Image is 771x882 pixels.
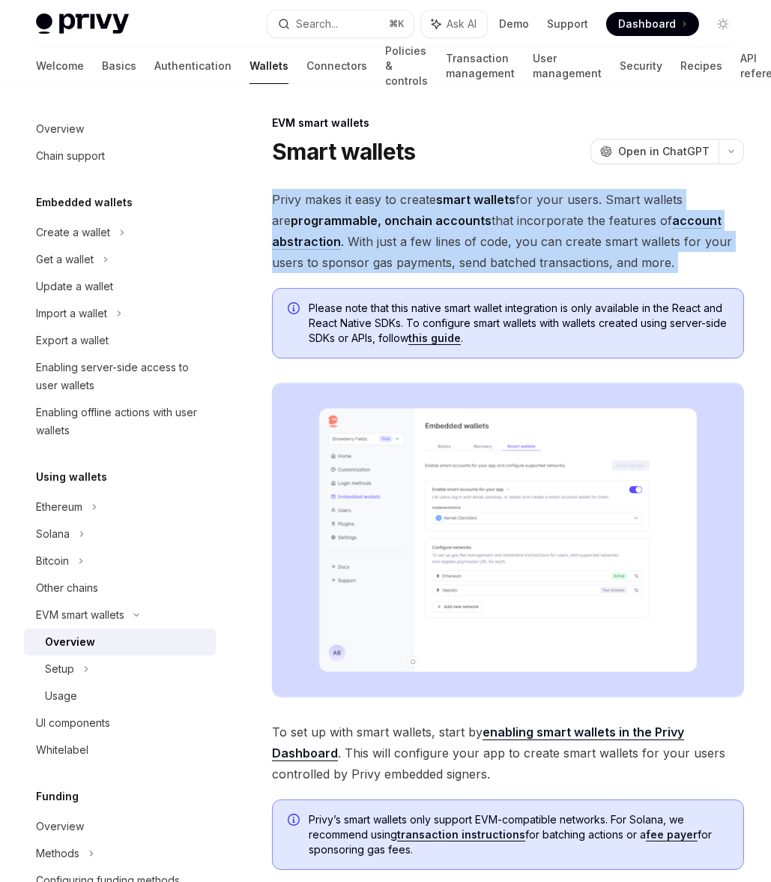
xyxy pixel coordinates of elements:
[620,48,662,84] a: Security
[436,192,515,207] strong: smart wallets
[36,606,124,624] div: EVM smart wallets
[267,10,414,37] button: Search...⌘K
[296,15,338,33] div: Search...
[24,273,216,300] a: Update a wallet
[408,331,461,345] a: this guide
[421,10,487,37] button: Ask AI
[36,468,107,486] h5: Using wallets
[36,844,79,862] div: Methods
[36,193,133,211] h5: Embedded wallets
[680,48,722,84] a: Recipes
[711,12,735,36] button: Toggle dark mode
[36,13,129,34] img: light logo
[36,277,113,295] div: Update a wallet
[385,48,428,84] a: Policies & controls
[36,250,94,268] div: Get a wallet
[24,628,216,655] a: Overview
[499,16,529,31] a: Demo
[288,814,303,829] svg: Info
[36,403,207,439] div: Enabling offline actions with user wallets
[36,579,98,597] div: Other chains
[291,213,492,228] strong: programmable, onchain accounts
[45,660,74,678] div: Setup
[36,358,207,394] div: Enabling server-side access to user wallets
[36,498,82,516] div: Ethereum
[45,633,95,651] div: Overview
[36,552,69,570] div: Bitcoin
[24,399,216,444] a: Enabling offline actions with user wallets
[447,16,477,31] span: Ask AI
[590,139,719,164] button: Open in ChatGPT
[309,812,728,857] span: Privy’s smart wallets only support EVM-compatible networks. For Solana, we recommend using for ba...
[102,48,136,84] a: Basics
[606,12,699,36] a: Dashboard
[24,813,216,840] a: Overview
[272,115,744,130] div: EVM smart wallets
[45,687,77,705] div: Usage
[36,304,107,322] div: Import a wallet
[309,301,728,346] span: Please note that this native smart wallet integration is only available in the React and React Na...
[36,714,110,732] div: UI components
[36,525,70,543] div: Solana
[306,48,367,84] a: Connectors
[618,16,676,31] span: Dashboard
[154,48,232,84] a: Authentication
[618,144,710,159] span: Open in ChatGPT
[646,828,698,841] a: fee payer
[36,787,79,805] h5: Funding
[533,48,602,84] a: User management
[36,817,84,835] div: Overview
[24,115,216,142] a: Overview
[24,574,216,601] a: Other chains
[36,223,110,241] div: Create a wallet
[24,142,216,169] a: Chain support
[250,48,288,84] a: Wallets
[36,331,109,349] div: Export a wallet
[446,48,515,84] a: Transaction management
[272,189,744,273] span: Privy makes it easy to create for your users. Smart wallets are that incorporate the features of ...
[24,327,216,354] a: Export a wallet
[397,828,525,841] a: transaction instructions
[36,48,84,84] a: Welcome
[288,302,303,317] svg: Info
[36,147,105,165] div: Chain support
[24,709,216,736] a: UI components
[24,736,216,763] a: Whitelabel
[547,16,588,31] a: Support
[272,138,415,165] h1: Smart wallets
[272,721,744,784] span: To set up with smart wallets, start by . This will configure your app to create smart wallets for...
[272,382,744,697] img: Sample enable smart wallets
[24,682,216,709] a: Usage
[389,18,405,30] span: ⌘ K
[36,120,84,138] div: Overview
[24,354,216,399] a: Enabling server-side access to user wallets
[36,741,88,759] div: Whitelabel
